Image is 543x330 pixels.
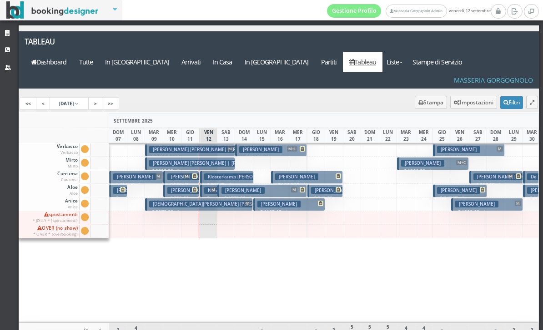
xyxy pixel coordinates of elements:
[495,182,510,188] small: 3 notti
[102,97,119,110] a: >>
[458,196,474,202] small: 3 notti
[505,128,523,143] div: LUN 29
[33,218,78,223] small: * JOLLY * (spostamenti)
[167,181,196,195] p: € 769.42
[173,168,189,174] small: 5 notti
[204,173,277,180] h3: Klosterkamp [PERSON_NAME]
[200,128,217,143] div: VEN 12
[473,181,520,188] p: € 977.82
[149,167,232,175] p: € 2092.50
[415,96,447,109] button: Stampa
[64,157,79,169] span: Mirto
[204,181,251,188] p: € 920.70
[145,157,235,170] button: [PERSON_NAME] [PERSON_NAME] | [PERSON_NAME] € 2092.50 5 notti
[176,52,207,72] a: Arrivati
[181,128,200,143] div: GIO 11
[163,128,181,143] div: MER 10
[59,100,74,107] span: [DATE]
[210,187,216,192] span: M
[282,209,297,215] small: 4 notti
[327,4,382,18] a: Gestione Profilo
[6,1,99,19] img: BookingDesigner.com
[271,128,289,143] div: MAR 16
[343,52,382,72] a: Tableau
[173,209,189,215] small: 6 notti
[183,173,190,179] span: M
[397,157,469,170] button: [PERSON_NAME] M+C € 1566.00 4 notti
[204,187,315,194] h3: Nehorayoff [PERSON_NAME] | [PERSON_NAME]
[401,160,444,167] h3: [PERSON_NAME]
[217,128,236,143] div: SAB 13
[287,146,297,152] span: M+L
[217,184,307,197] button: [PERSON_NAME] M € 1573.90 5 notti
[325,128,343,143] div: VEN 19
[56,171,79,183] span: Curcuma
[479,209,495,215] small: 4 notti
[397,128,415,143] div: MAR 23
[200,171,254,184] button: Klosterkamp [PERSON_NAME] € 920.70 3 notti
[61,177,78,182] small: Curcuma
[469,128,488,143] div: SAB 27
[315,52,343,72] a: Partiti
[221,187,265,194] h3: [PERSON_NAME]
[253,198,325,211] button: [PERSON_NAME] € 1105.18 4 notti
[275,173,318,180] h3: [PERSON_NAME]
[235,128,253,143] div: DOM 14
[68,204,78,209] small: Anice
[32,225,80,237] span: OVER (no show)
[60,150,78,155] small: Verbasco
[450,96,497,109] button: Impostazioni
[401,167,466,175] p: € 1566.00
[507,173,513,179] span: M
[239,154,304,161] p: € 2000.00
[497,146,503,152] span: M
[145,143,235,157] button: [PERSON_NAME] [PERSON_NAME] | [PERSON_NAME] M € 2092.50 5 notti
[173,155,189,161] small: 5 notti
[275,181,340,188] p: € 1384.92
[68,163,78,168] small: Mirto
[246,196,261,202] small: 5 notti
[469,171,523,184] button: [PERSON_NAME] [PERSON_NAME] M € 977.82 3 notti
[245,201,251,206] span: M
[204,195,215,223] p: € 322.00
[113,187,156,194] h3: [PERSON_NAME]
[109,128,127,143] div: DOM 07
[149,160,271,167] h3: [PERSON_NAME] [PERSON_NAME] | [PERSON_NAME]
[454,76,533,84] h4: Masseria Gorgognolo
[386,5,447,18] a: Masseria Gorgognolo Admin
[64,198,79,210] span: Anice
[113,181,160,188] p: € 716.10
[227,146,233,152] span: M
[99,52,176,72] a: In [GEOGRAPHIC_DATA]
[433,184,487,197] button: [PERSON_NAME] € 747.72 3 notti
[238,52,315,72] a: In [GEOGRAPHIC_DATA]
[415,128,433,143] div: MER 24
[461,155,477,161] small: 4 notti
[343,128,362,143] div: SAB 20
[109,184,127,197] button: [PERSON_NAME] € 783.00
[432,128,451,143] div: GIO 25
[271,171,343,184] button: [PERSON_NAME] € 1384.92 4 notti
[113,173,156,180] h3: [PERSON_NAME]
[299,182,315,188] small: 4 notti
[257,201,301,207] h3: [PERSON_NAME]
[155,173,161,179] span: M
[291,187,297,192] span: M
[167,173,252,180] h3: [PERSON_NAME] | [PERSON_NAME]
[127,128,146,143] div: LUN 08
[433,143,505,157] button: [PERSON_NAME] M € 1409.40 4 notti
[113,195,124,223] p: € 783.00
[437,146,480,153] h3: [PERSON_NAME]
[55,143,79,156] span: Verbasco
[515,201,521,206] span: M
[379,128,397,143] div: LUN 22
[289,128,307,143] div: MER 17
[523,128,541,143] div: MAR 30
[226,182,241,188] small: 3 notti
[500,96,523,109] button: Filtri
[311,195,340,209] p: € 540.00
[135,182,150,188] small: 3 notti
[437,154,502,161] p: € 1409.40
[66,184,79,197] span: Aloe
[257,208,322,216] p: € 1105.18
